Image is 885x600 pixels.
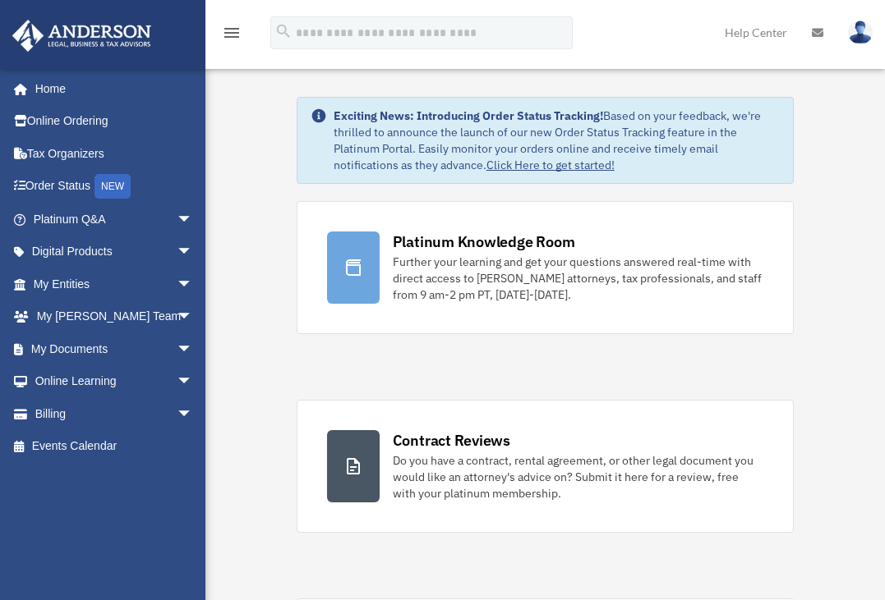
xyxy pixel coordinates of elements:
[177,203,210,236] span: arrow_drop_down
[94,174,131,199] div: NEW
[393,430,510,451] div: Contract Reviews
[12,300,218,333] a: My [PERSON_NAME] Teamarrow_drop_down
[274,22,293,40] i: search
[12,72,210,105] a: Home
[848,21,873,44] img: User Pic
[222,29,242,43] a: menu
[12,203,218,236] a: Platinum Q&Aarrow_drop_down
[7,20,156,52] img: Anderson Advisors Platinum Portal
[177,365,210,399] span: arrow_drop_down
[12,268,218,300] a: My Entitiesarrow_drop_down
[222,23,242,43] i: menu
[393,254,764,303] div: Further your learning and get your questions answered real-time with direct access to [PERSON_NAM...
[12,332,218,365] a: My Documentsarrow_drop_down
[297,400,795,533] a: Contract Reviews Do you have a contract, rental agreement, or other legal document you would like...
[177,300,210,334] span: arrow_drop_down
[393,452,764,502] div: Do you have a contract, rental agreement, or other legal document you would like an attorney's ad...
[12,236,218,268] a: Digital Productsarrow_drop_down
[486,158,615,172] a: Click Here to get started!
[177,397,210,431] span: arrow_drop_down
[177,268,210,301] span: arrow_drop_down
[12,397,218,430] a: Billingarrow_drop_down
[297,201,795,334] a: Platinum Knowledge Room Further your learning and get your questions answered real-time with dire...
[12,430,218,463] a: Events Calendar
[12,365,218,398] a: Online Learningarrow_drop_down
[12,105,218,138] a: Online Ordering
[12,170,218,204] a: Order StatusNEW
[334,108,781,173] div: Based on your feedback, we're thrilled to announce the launch of our new Order Status Tracking fe...
[393,231,575,252] div: Platinum Knowledge Room
[12,137,218,170] a: Tax Organizers
[177,236,210,269] span: arrow_drop_down
[334,108,603,123] strong: Exciting News: Introducing Order Status Tracking!
[177,332,210,366] span: arrow_drop_down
